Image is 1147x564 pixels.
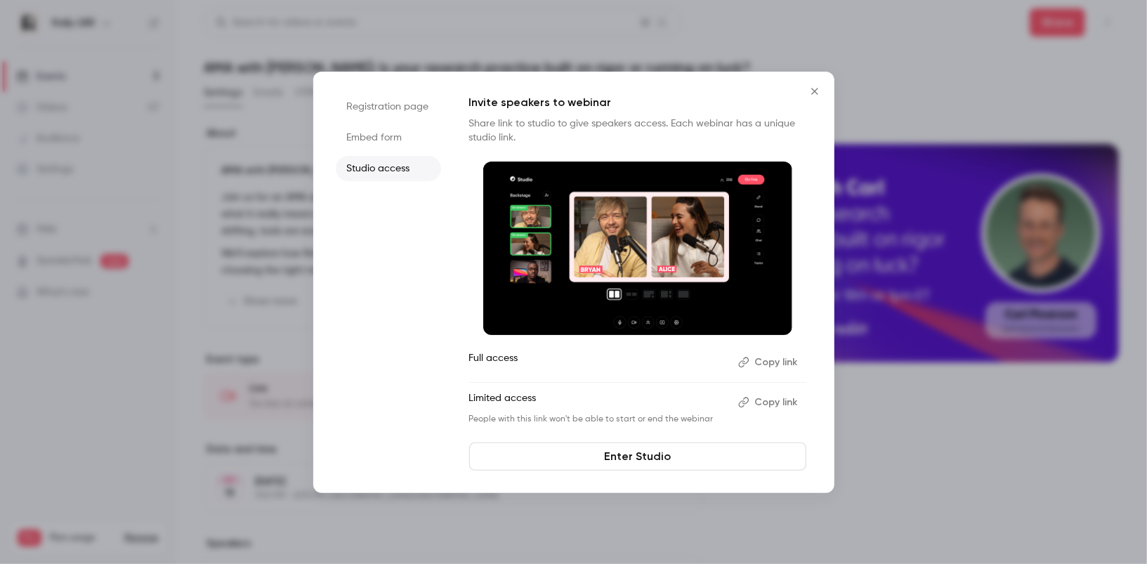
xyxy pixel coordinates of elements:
button: Copy link [733,351,806,374]
li: Embed form [336,125,441,150]
p: Full access [469,351,727,374]
p: People with this link won't be able to start or end the webinar [469,414,727,425]
button: Copy link [733,391,806,414]
li: Registration page [336,94,441,119]
p: Invite speakers to webinar [469,94,806,111]
img: Invite speakers to webinar [483,162,792,336]
p: Limited access [469,391,727,414]
a: Enter Studio [469,442,806,471]
li: Studio access [336,156,441,181]
button: Close [801,77,829,105]
p: Share link to studio to give speakers access. Each webinar has a unique studio link. [469,117,806,145]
